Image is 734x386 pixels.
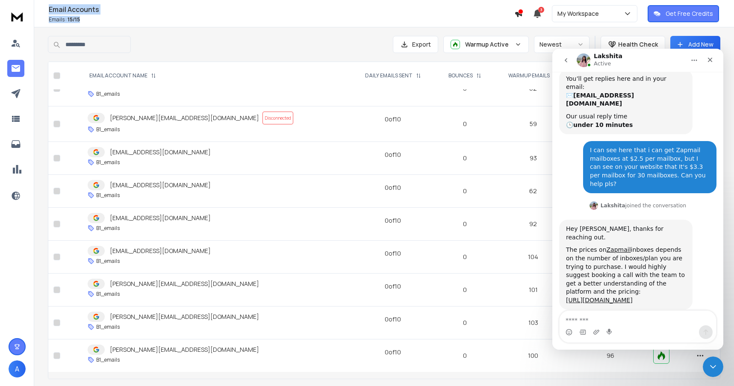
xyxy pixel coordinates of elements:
div: 0 of 10 [385,315,401,324]
button: A [9,360,26,377]
p: B1_emails [96,126,120,133]
button: Add New [670,36,720,53]
p: B1_emails [96,159,120,166]
p: [EMAIL_ADDRESS][DOMAIN_NAME] [110,148,211,156]
td: 100 [494,339,573,372]
p: Health Check [618,40,658,49]
td: 96 [573,339,648,372]
p: WARMUP EMAILS [508,72,550,79]
p: B1_emails [96,357,120,363]
img: logo [9,9,26,24]
p: B1_emails [96,291,120,298]
p: [PERSON_NAME][EMAIL_ADDRESS][DOMAIN_NAME] [110,345,259,354]
div: 0 of 10 [385,216,401,225]
button: Newest [534,36,590,53]
div: 0 of 10 [385,348,401,357]
p: [EMAIL_ADDRESS][DOMAIN_NAME] [110,181,211,189]
td: 62 [494,175,573,208]
p: B1_emails [96,192,120,199]
p: BOUNCES [448,72,473,79]
p: B1_emails [96,324,120,330]
p: B1_emails [96,258,120,265]
p: [PERSON_NAME][EMAIL_ADDRESS][DOMAIN_NAME] [110,312,259,321]
p: 0 [441,286,489,294]
div: 0 of 10 [385,249,401,258]
button: Export [393,36,438,53]
div: EMAIL ACCOUNT NAME [89,72,156,79]
p: My Workspace [557,9,602,18]
p: B1_emails [96,225,120,232]
span: Disconnected [262,112,293,124]
td: 101 [494,274,573,306]
p: 0 [441,187,489,195]
div: 0 of 10 [385,115,401,124]
p: [EMAIL_ADDRESS][DOMAIN_NAME] [110,247,211,255]
p: [PERSON_NAME][EMAIL_ADDRESS][DOMAIN_NAME] [110,114,259,122]
p: 0 [441,253,489,261]
td: 104 [494,241,573,274]
iframe: Intercom live chat [552,49,723,350]
p: Get Free Credits [666,9,713,18]
iframe: Intercom live chat [703,357,723,377]
p: Emails : [49,16,514,23]
button: Get Free Credits [648,5,719,22]
h1: Email Accounts [49,4,514,15]
div: 0 of 10 [385,183,401,192]
button: Health Check [601,36,665,53]
p: 0 [441,351,489,360]
td: 103 [494,306,573,339]
td: 92 [494,208,573,241]
p: B1_emails [96,91,120,97]
p: 0 [441,154,489,162]
td: 59 [494,106,573,142]
p: 0 [441,220,489,228]
p: DAILY EMAILS SENT [365,72,413,79]
p: 0 [441,120,489,128]
p: [PERSON_NAME][EMAIL_ADDRESS][DOMAIN_NAME] [110,280,259,288]
div: 0 of 10 [385,150,401,159]
p: [EMAIL_ADDRESS][DOMAIN_NAME] [110,214,211,222]
span: 3 [538,7,544,13]
p: 0 [441,318,489,327]
div: 0 of 10 [385,282,401,291]
span: 15 / 15 [68,16,80,23]
td: 93 [494,142,573,175]
p: Warmup Active [465,40,511,49]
